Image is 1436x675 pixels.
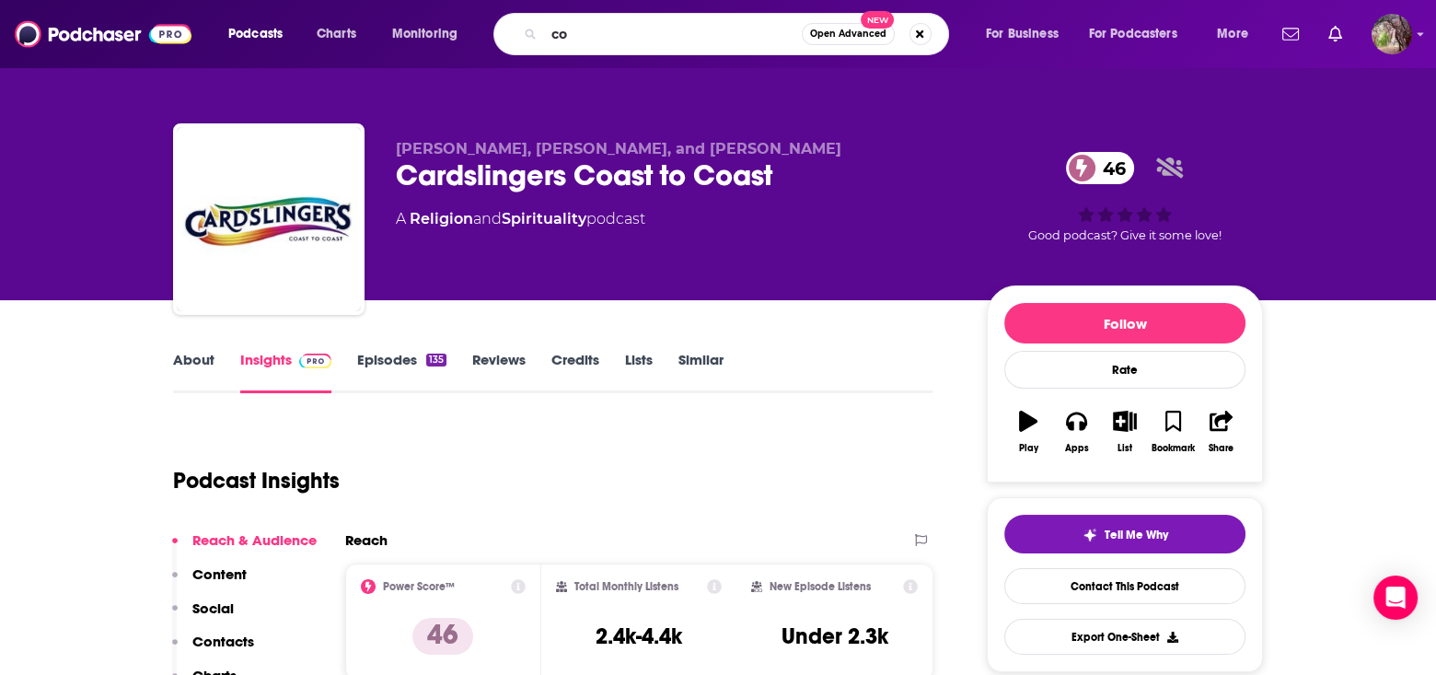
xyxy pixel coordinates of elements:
div: A podcast [396,208,645,230]
div: Apps [1065,443,1089,454]
a: Show notifications dropdown [1321,18,1349,50]
h2: Power Score™ [383,580,455,593]
div: List [1118,443,1132,454]
button: open menu [215,19,307,49]
a: Episodes135 [357,351,446,393]
span: Good podcast? Give it some love! [1028,228,1222,242]
a: Similar [678,351,724,393]
h2: Reach [345,531,388,549]
button: Apps [1052,399,1100,465]
button: open menu [379,19,481,49]
div: Search podcasts, credits, & more... [511,13,967,55]
img: Podchaser Pro [299,354,331,368]
input: Search podcasts, credits, & more... [544,19,802,49]
span: For Podcasters [1089,21,1177,47]
p: Social [192,599,234,617]
button: Play [1004,399,1052,465]
p: Contacts [192,633,254,650]
button: Bookmark [1149,399,1197,465]
div: 135 [426,354,446,367]
a: 46 [1066,152,1135,184]
div: 46Good podcast? Give it some love! [987,140,1263,254]
button: open menu [1077,19,1204,49]
button: Content [172,565,247,599]
a: Credits [551,351,599,393]
img: Podchaser - Follow, Share and Rate Podcasts [15,17,191,52]
span: Charts [317,21,356,47]
div: Rate [1004,351,1245,389]
button: Social [172,599,234,634]
h2: New Episode Listens [770,580,871,593]
p: 46 [412,618,473,655]
button: Open AdvancedNew [802,23,895,45]
a: Lists [625,351,653,393]
h3: 2.4k-4.4k [596,623,682,650]
button: tell me why sparkleTell Me Why [1004,515,1245,553]
span: More [1217,21,1248,47]
span: Podcasts [228,21,283,47]
span: and [473,210,502,227]
button: Export One-Sheet [1004,619,1245,655]
img: tell me why sparkle [1083,528,1097,542]
button: Follow [1004,303,1245,343]
span: New [861,11,894,29]
p: Reach & Audience [192,531,317,549]
a: Religion [410,210,473,227]
button: Share [1198,399,1245,465]
span: For Business [986,21,1059,47]
a: Contact This Podcast [1004,568,1245,604]
div: Open Intercom Messenger [1373,576,1418,620]
span: Logged in as MSanz [1372,14,1412,54]
span: 46 [1084,152,1135,184]
button: Show profile menu [1372,14,1412,54]
span: Monitoring [392,21,457,47]
p: Content [192,565,247,583]
button: open menu [973,19,1082,49]
span: Open Advanced [810,29,886,39]
img: Cardslingers Coast to Coast [177,127,361,311]
div: Bookmark [1152,443,1195,454]
a: Spirituality [502,210,586,227]
h2: Total Monthly Listens [574,580,678,593]
img: User Profile [1372,14,1412,54]
h3: Under 2.3k [782,623,888,650]
button: open menu [1204,19,1271,49]
a: InsightsPodchaser Pro [240,351,331,393]
div: Share [1209,443,1233,454]
a: About [173,351,214,393]
span: Tell Me Why [1105,528,1168,542]
div: Play [1019,443,1038,454]
a: Show notifications dropdown [1275,18,1306,50]
button: Contacts [172,633,254,667]
span: [PERSON_NAME], [PERSON_NAME], and [PERSON_NAME] [396,140,841,157]
a: Charts [305,19,367,49]
button: List [1101,399,1149,465]
button: Reach & Audience [172,531,317,565]
a: Reviews [472,351,526,393]
h1: Podcast Insights [173,467,340,495]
